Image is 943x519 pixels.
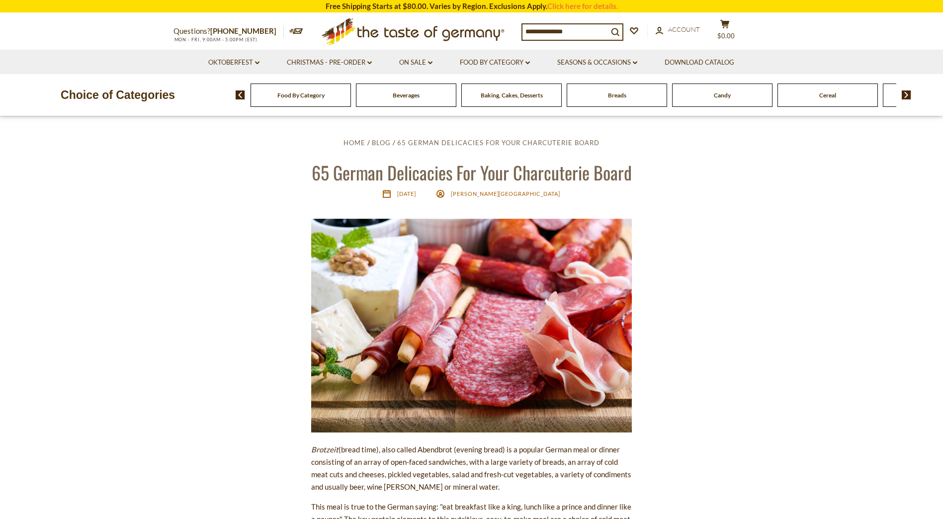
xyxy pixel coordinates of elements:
[173,25,284,38] p: Questions?
[277,91,325,99] a: Food By Category
[208,57,259,68] a: Oktoberfest
[819,91,836,99] a: Cereal
[311,443,632,493] p: (bread time), also called Abendbrot (evening bread) is a popular German meal or dinner consisting...
[902,90,911,99] img: next arrow
[665,57,734,68] a: Download Catalog
[668,25,700,33] span: Account
[451,190,561,197] span: [PERSON_NAME][GEOGRAPHIC_DATA]
[372,139,391,147] a: Blog
[397,190,416,197] time: [DATE]
[31,161,912,183] h1: 65 German Delicacies For Your Charcuterie Board
[173,37,258,42] span: MON - FRI, 9:00AM - 5:00PM (EST)
[717,32,735,40] span: $0.00
[710,19,740,44] button: $0.00
[393,91,420,99] a: Beverages
[547,1,618,10] a: Click here for details.
[397,139,600,147] a: 65 German Delicacies For Your Charcuterie Board
[460,57,530,68] a: Food By Category
[210,26,276,35] a: [PHONE_NUMBER]
[481,91,543,99] a: Baking, Cakes, Desserts
[656,24,700,35] a: Account
[714,91,731,99] a: Candy
[399,57,432,68] a: On Sale
[608,91,626,99] a: Breads
[557,57,637,68] a: Seasons & Occasions
[343,139,365,147] a: Home
[311,445,339,454] em: Brotzeit
[236,90,245,99] img: previous arrow
[311,219,632,432] img: 65 German Delicacies For Your Charcuterie Board
[287,57,372,68] a: Christmas - PRE-ORDER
